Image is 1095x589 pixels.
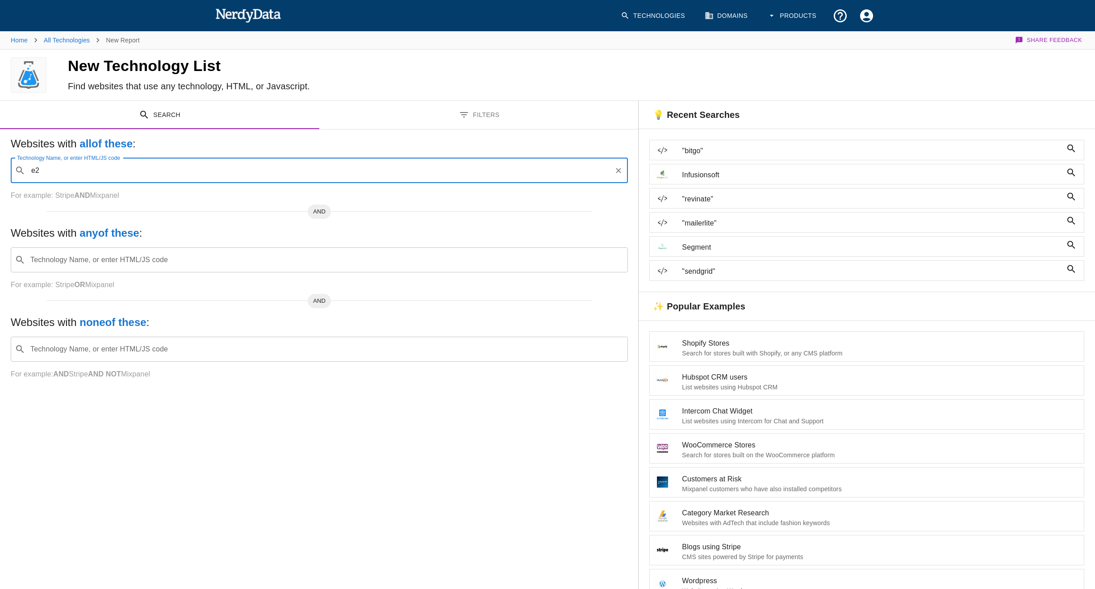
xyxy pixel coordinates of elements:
p: For example: Stripe Mixpanel [11,190,628,201]
a: Segment [649,236,1084,257]
span: Segment [682,242,1062,253]
b: none of these [79,316,146,328]
a: Domains [699,3,755,29]
a: "mailerlite" [649,212,1084,233]
b: all of these [79,138,133,150]
a: All Technologies [44,37,90,44]
h5: Websites with : [11,315,628,330]
p: Search for stores built on the WooCommerce platform [682,451,1077,460]
button: Clear [612,164,625,177]
button: Filters [319,101,639,129]
span: Intercom Chat Widget [682,406,1077,417]
span: Infusionsoft [682,170,1062,180]
span: "sendgrid" [682,266,1062,277]
span: "bitgo" [682,146,1062,156]
a: Home [11,37,28,44]
p: For example: Stripe Mixpanel [11,369,628,380]
button: Share Feedback [1014,31,1084,49]
img: logo [15,57,42,93]
a: "revinate" [649,188,1084,209]
b: OR [74,281,85,288]
p: New Report [106,36,139,45]
h4: New Technology List [68,57,573,75]
b: AND NOT [88,370,121,378]
nav: breadcrumb [11,31,140,49]
p: List websites using Intercom for Chat and Support [682,417,1077,426]
b: AND [53,370,69,378]
label: Technology Name, or enter HTML/JS code [17,154,120,162]
h6: Find websites that use any technology, HTML, or Javascript. [68,79,573,93]
span: Blogs using Stripe [682,542,1077,552]
span: AND [308,207,331,216]
a: Hubspot CRM usersList websites using Hubspot CRM [649,365,1084,396]
a: WooCommerce StoresSearch for stores built on the WooCommerce platform [649,433,1084,464]
span: WooCommerce Stores [682,440,1077,451]
b: any of these [79,227,139,239]
span: Customers at Risk [682,474,1077,485]
a: Technologies [615,3,692,29]
h6: ✨ Popular Examples [639,292,752,320]
span: AND [308,297,331,305]
a: "bitgo" [649,140,1084,160]
a: Shopify StoresSearch for stores built with Shopify, or any CMS platform [649,331,1084,362]
p: List websites using Hubspot CRM [682,383,1077,392]
p: CMS sites powered by Stripe for payments [682,552,1077,561]
p: For example: Stripe Mixpanel [11,280,628,290]
button: Support and Documentation [827,3,853,29]
p: Search for stores built with Shopify, or any CMS platform [682,349,1077,358]
span: Shopify Stores [682,338,1077,349]
a: "sendgrid" [649,260,1084,281]
h5: Websites with : [11,137,628,151]
p: Websites with AdTech that include fashion keywords [682,518,1077,527]
a: Infusionsoft [649,164,1084,184]
h6: 💡 Recent Searches [639,101,747,129]
span: "revinate" [682,194,1062,205]
a: Category Market ResearchWebsites with AdTech that include fashion keywords [649,501,1084,531]
h5: Websites with : [11,226,628,240]
img: NerdyData.com [215,6,281,24]
a: Blogs using StripeCMS sites powered by Stripe for payments [649,535,1084,565]
button: Products [762,3,823,29]
span: Hubspot CRM users [682,372,1077,383]
button: Account Settings [853,3,880,29]
b: AND [74,192,90,199]
span: Category Market Research [682,508,1077,518]
p: Mixpanel customers who have also installed competitors [682,485,1077,493]
a: Customers at RiskMixpanel customers who have also installed competitors [649,467,1084,497]
a: Intercom Chat WidgetList websites using Intercom for Chat and Support [649,399,1084,430]
span: Wordpress [682,576,1077,586]
span: "mailerlite" [682,218,1062,229]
